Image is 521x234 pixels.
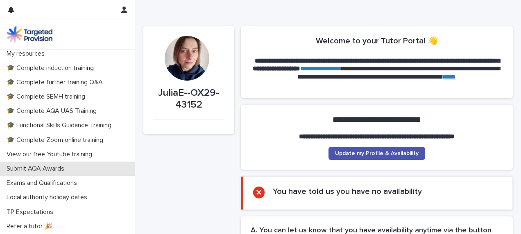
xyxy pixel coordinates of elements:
[3,50,51,58] p: My resources
[3,151,99,158] p: View our free Youtube training
[3,208,60,216] p: TP Expectations
[3,193,94,201] p: Local authority holiday dates
[3,179,84,187] p: Exams and Qualifications
[273,187,422,196] h2: You have told us you have no availability
[3,136,110,144] p: 🎓 Complete Zoom online training
[7,26,52,43] img: M5nRWzHhSzIhMunXDL62
[316,36,438,46] h2: Welcome to your Tutor Portal 👋
[328,147,425,160] a: Update my Profile & Availability
[3,165,71,173] p: Submit AQA Awards
[335,151,419,156] span: Update my Profile & Availability
[3,223,59,230] p: Refer a tutor 🎉
[3,79,109,86] p: 🎓 Complete further training Q&A
[3,93,92,101] p: 🎓 Complete SEMH training
[3,64,100,72] p: 🎓 Complete induction training
[3,122,118,129] p: 🎓 Functional Skills Guidance Training
[3,107,103,115] p: 🎓 Complete AQA UAS Training
[153,87,224,111] p: JuliaE--OX29-43152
